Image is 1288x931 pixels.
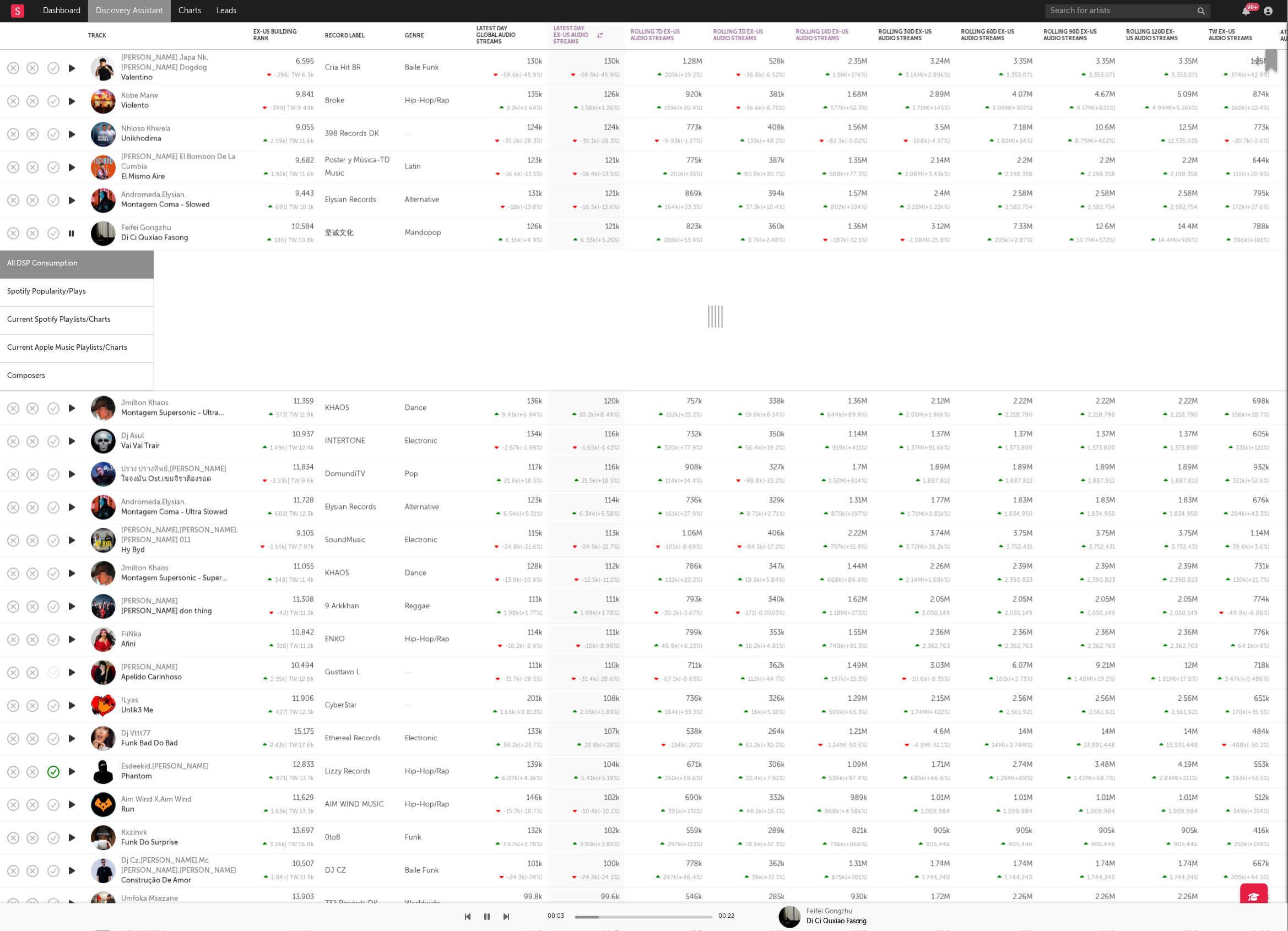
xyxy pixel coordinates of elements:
[998,204,1033,211] div: 2,582,754
[121,474,211,484] div: ใจจงมั่น Ost.เขมจิราต้องรอด
[121,431,144,441] a: Dj Asul
[1096,398,1116,405] div: 2.22M
[1097,431,1116,439] div: 1.37M
[853,464,868,472] div: 1.7M
[121,172,165,182] a: El Mismo Aire
[934,191,950,198] div: 2.4M
[253,138,314,145] div: 2.59k | TW: 11.6k
[1226,204,1270,211] div: 172k ( +27.6 % )
[848,398,868,405] div: 1.36M
[121,408,240,418] div: Montagem Supersonic - Ultra Slowed
[770,91,785,99] div: 381k
[655,138,702,145] div: -9.93k ( -1.27 % )
[121,398,169,408] a: Jmilton Khaos
[901,237,950,244] div: -1.08M ( -25.8 % )
[930,58,950,66] div: 3.24M
[1095,91,1116,99] div: 4.67M
[998,445,1033,452] div: 1,373,800
[253,412,314,419] div: 573 | TW: 11.9k
[604,91,620,99] div: 126k
[1096,58,1116,66] div: 3.35M
[687,431,702,439] div: 732k
[1253,91,1270,99] div: 874k
[1014,125,1033,132] div: 7.18M
[932,398,950,405] div: 2.12M
[121,696,138,706] a: !Lyas
[325,227,354,240] div: 坚诚文化
[121,101,149,111] a: Violento
[121,838,178,848] a: Funk Do Surprise
[687,125,702,132] div: 773k
[495,412,543,419] div: 9.41k ( +6.94 % )
[1254,125,1270,132] div: 773k
[325,128,379,141] div: 398 Records DK
[605,191,620,198] div: 121k
[1253,431,1270,439] div: 605k
[325,194,376,207] div: Elysian Records
[121,795,192,805] a: Aim Wind X,Aim Wind
[1014,398,1033,405] div: 2.22M
[604,125,620,132] div: 124k
[848,91,868,99] div: 1.68M
[121,497,186,507] a: Andromeda,Elysian.
[325,33,377,39] div: Record Label
[121,805,134,815] a: Run
[527,224,543,231] div: 126k
[121,607,212,616] a: [PERSON_NAME] don thing
[121,564,169,573] div: Jmilton Khaos
[685,191,702,198] div: 869k
[121,134,161,144] a: Unikhodima
[121,441,160,451] div: Vai Vai Trair
[1070,105,1116,112] div: 4.17M ( +821 % )
[659,412,702,419] div: 152k ( +25.2 % )
[121,876,191,886] a: Construção De Amor
[737,72,785,79] div: -36.8k ( -6.52 % )
[121,856,240,876] a: Dj Cz,[PERSON_NAME],Mc [PERSON_NAME],[PERSON_NAME]
[121,729,150,739] a: Dj Vttt77
[554,25,603,45] div: Latest Day Ex-US Audio Streams
[1013,191,1033,198] div: 2.58M
[121,153,240,172] div: [PERSON_NAME] El Bombón De La Cumbia
[1151,237,1198,244] div: 14.4M ( +92k % )
[1096,191,1116,198] div: 2.58M
[121,828,147,838] div: Kxzinvk
[683,58,702,66] div: 1.28M
[121,630,142,640] a: FiїNka
[121,53,240,73] a: [PERSON_NAME] Japa Nk,[PERSON_NAME] Dogdog
[604,58,620,66] div: 130k
[1254,191,1270,198] div: 795k
[399,151,471,185] div: Latin
[741,237,785,244] div: 8.7k ( +2.48 % )
[528,191,543,198] div: 131k
[1163,445,1198,452] div: 1,373,800
[121,772,152,782] a: Phantom
[494,72,543,79] div: -59.6k ( -45.9 % )
[573,204,620,211] div: -16.5k ( -13.6 % )
[296,58,314,66] div: 6,595
[121,73,153,83] a: Valentino
[121,762,209,772] div: Esdeekid,[PERSON_NAME]
[631,29,686,42] div: Rolling 7D Ex-US Audio Streams
[769,158,785,165] div: 387k
[1178,224,1198,231] div: 14.4M
[898,171,950,178] div: 2.08M ( +3.43k % )
[663,171,702,178] div: 201k ( +35 % )
[769,191,785,198] div: 394k
[1224,72,1270,79] div: 374k ( +42.9 % )
[121,739,178,749] a: Funk Bad Do Bad
[1225,412,1270,419] div: 156k ( +28.7 % )
[1225,105,1270,112] div: 160k ( +22.4 % )
[990,138,1033,145] div: 1.82M ( +34 % )
[121,894,178,904] a: Umfoka Msezane
[826,72,868,79] div: 1.5M ( +176 % )
[769,431,785,439] div: 350k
